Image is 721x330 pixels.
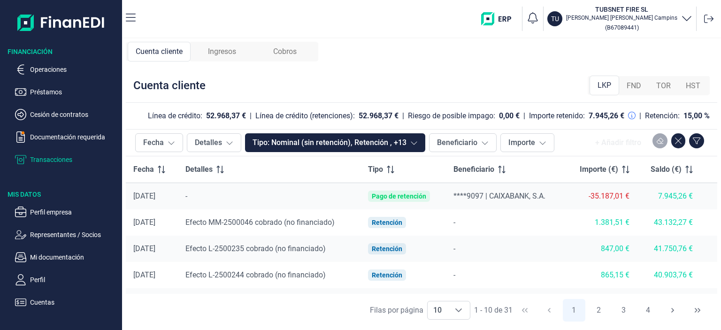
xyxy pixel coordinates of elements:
p: Operaciones [30,64,118,75]
span: - [453,218,455,227]
button: TUTUBSNET FIRE SL[PERSON_NAME] [PERSON_NAME] Campins(B67089441) [547,5,692,33]
div: Retención: [645,111,680,121]
div: 52.968,37 € [206,111,246,121]
button: Transacciones [15,154,118,165]
button: Next Page [661,299,684,322]
span: ****9097 | CAIXABANK, S.A. [453,192,545,200]
span: Detalles [185,164,213,175]
p: Perfil [30,274,118,285]
button: Beneficiario [429,133,497,152]
div: HST [678,77,708,95]
button: Detalles [187,133,241,152]
span: 10 [428,301,447,319]
div: [DATE] [133,270,170,280]
div: 7.945,26 € [644,192,693,201]
div: Ingresos [191,42,253,61]
h3: TUBSNET FIRE SL [566,5,677,14]
div: Pago de retención [372,192,426,200]
small: Copiar cif [605,24,639,31]
div: -35.187,01 € [573,192,629,201]
span: Tipo [368,164,383,175]
button: Cesión de contratos [15,109,118,120]
img: Logo de aplicación [17,8,105,38]
div: [DATE] [133,244,170,253]
div: Importe retenido: [529,111,585,121]
div: 865,15 € [573,270,629,280]
div: Línea de crédito (retenciones): [255,111,355,121]
div: 15,00 % [683,111,710,121]
button: Page 4 [637,299,660,322]
button: Perfil empresa [15,207,118,218]
p: Representantes / Socios [30,229,118,240]
span: Efecto MM-2500046 cobrado (no financiado) [185,218,335,227]
button: Page 1 [563,299,585,322]
div: [DATE] [133,218,170,227]
span: Beneficiario [453,164,494,175]
p: Mi documentación [30,252,118,263]
div: Cuenta cliente [133,78,206,93]
p: Transacciones [30,154,118,165]
button: Mi documentación [15,252,118,263]
button: Representantes / Socios [15,229,118,240]
span: Saldo (€) [651,164,682,175]
button: Tipo: Nominal (sin retención), Retención , +13 [245,133,425,152]
div: 1.381,51 € [573,218,629,227]
div: 52.968,37 € [359,111,399,121]
button: Operaciones [15,64,118,75]
span: Efecto L-2500244 cobrado (no financiado) [185,270,326,279]
span: - [453,270,455,279]
span: Importe (€) [580,164,618,175]
span: - [185,192,187,200]
div: Línea de crédito: [148,111,202,121]
button: Previous Page [538,299,560,322]
button: Perfil [15,274,118,285]
p: Cesión de contratos [30,109,118,120]
span: TOR [656,80,671,92]
button: Page 2 [587,299,610,322]
button: Préstamos [15,86,118,98]
div: Retención [372,219,402,226]
button: Last Page [686,299,709,322]
p: Perfil empresa [30,207,118,218]
div: | [639,110,641,122]
button: Cuentas [15,297,118,308]
img: erp [481,12,518,25]
span: - [453,244,455,253]
div: [DATE] [133,192,170,201]
div: | [523,110,525,122]
p: Préstamos [30,86,118,98]
div: 847,00 € [573,244,629,253]
span: Cobros [273,46,297,57]
div: Retención [372,271,402,279]
span: Cuenta cliente [136,46,183,57]
div: 40.903,76 € [644,270,693,280]
div: Filas por página [370,305,423,316]
div: Riesgo de posible impago: [408,111,495,121]
span: 1 - 10 de 31 [474,307,513,314]
div: 43.132,27 € [644,218,693,227]
div: 41.750,76 € [644,244,693,253]
div: 0,00 € [499,111,520,121]
div: Cobros [253,42,316,61]
div: LKP [590,76,619,95]
button: Page 3 [612,299,635,322]
div: Choose [447,301,470,319]
p: [PERSON_NAME] [PERSON_NAME] Campins [566,14,677,22]
span: Ingresos [208,46,236,57]
span: FND [627,80,641,92]
span: HST [686,80,700,92]
span: Efecto L-2500235 cobrado (no financiado) [185,244,326,253]
div: | [250,110,252,122]
button: Fecha [135,133,183,152]
span: Fecha [133,164,154,175]
p: Cuentas [30,297,118,308]
button: Documentación requerida [15,131,118,143]
div: Retención [372,245,402,253]
div: TOR [649,77,678,95]
div: Cuenta cliente [128,42,191,61]
span: LKP [598,80,611,91]
button: Importe [500,133,554,152]
div: 7.945,26 € [589,111,624,121]
div: | [402,110,404,122]
button: First Page [514,299,536,322]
